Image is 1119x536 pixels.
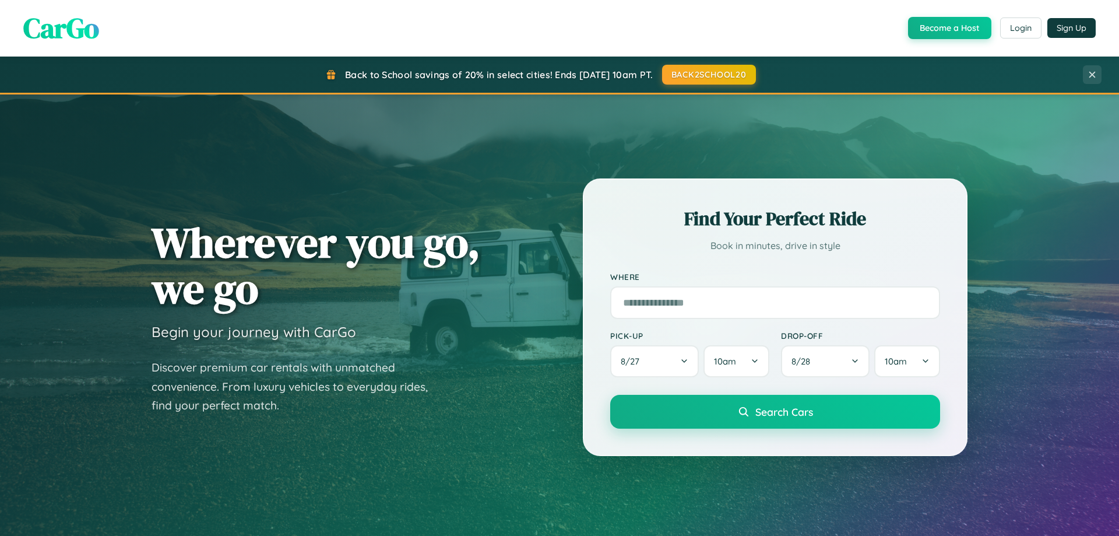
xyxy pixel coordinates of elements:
p: Discover premium car rentals with unmatched convenience. From luxury vehicles to everyday rides, ... [152,358,443,415]
span: 10am [885,356,907,367]
span: 10am [714,356,736,367]
h2: Find Your Perfect Ride [610,206,940,232]
h1: Wherever you go, we go [152,219,480,311]
button: 8/27 [610,345,699,377]
span: CarGo [23,9,99,47]
button: 10am [874,345,940,377]
h3: Begin your journey with CarGo [152,323,356,341]
button: Login [1000,17,1041,38]
span: 8 / 27 [621,356,645,367]
button: BACK2SCHOOL20 [662,65,756,85]
label: Where [610,272,940,282]
button: 10am [703,345,769,377]
button: Sign Up [1047,18,1096,38]
span: Search Cars [755,405,813,418]
p: Book in minutes, drive in style [610,237,940,254]
button: Become a Host [908,17,991,39]
label: Pick-up [610,331,769,341]
label: Drop-off [781,331,940,341]
button: Search Cars [610,395,940,429]
span: Back to School savings of 20% in select cities! Ends [DATE] 10am PT. [345,69,653,80]
span: 8 / 28 [791,356,816,367]
button: 8/28 [781,345,870,377]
